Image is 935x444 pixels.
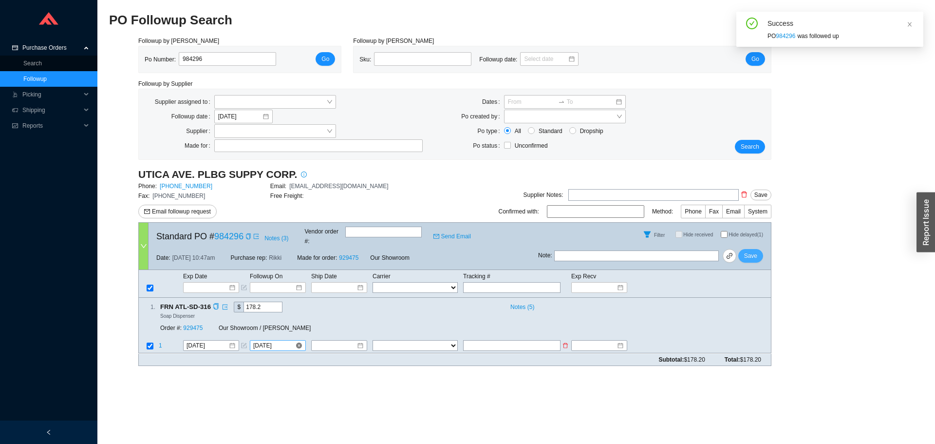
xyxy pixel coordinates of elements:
button: Search [735,140,765,154]
span: Tracking # [463,273,490,280]
span: close-circle [296,343,302,349]
a: [PHONE_NUMBER] [160,183,212,190]
a: mailSend Email [433,232,471,241]
div: Supplier Notes: [524,190,563,200]
input: Select date [524,54,568,64]
input: 8/28/2025 [218,112,262,121]
button: mailEmail followup request [138,205,217,218]
span: [PHONE_NUMBER] [152,193,205,199]
label: Followup date: [171,110,214,123]
span: [DATE] 10:47am [172,253,215,263]
span: Purchase Orders [22,40,81,56]
span: Date: [156,253,170,263]
span: Shipping [22,102,81,118]
span: Rikki [269,253,281,263]
span: All [511,126,525,136]
a: Followup [23,76,47,82]
button: Go [746,52,765,66]
span: [EMAIL_ADDRESS][DOMAIN_NAME] [289,183,388,190]
span: close [907,21,913,27]
span: export [222,304,228,310]
span: Followup by [PERSON_NAME] [353,38,434,44]
span: mail [433,233,439,239]
div: Sku: Followup date: [359,52,586,67]
a: 929475 [183,325,203,332]
span: FRN ATL-SD-316 [160,302,219,312]
input: Hide received [675,231,682,238]
div: 1 . [139,302,155,312]
span: Save [754,190,767,200]
span: Ship Date [311,273,337,280]
span: Unconfirmed [515,142,548,149]
div: Copy [245,232,251,241]
span: check-circle [746,18,758,31]
button: Notes (3) [264,233,289,240]
span: left [46,429,52,435]
span: Notes ( 5 ) [510,302,534,312]
span: Subtotal: [658,355,705,365]
button: Notes (5) [506,302,535,309]
span: Fax: [138,193,150,199]
div: Success [767,18,916,29]
span: Total: [725,355,761,365]
span: Followup On [250,273,282,280]
input: 8/27/2025 [187,341,228,351]
span: Standard PO # [156,229,243,244]
div: Copy [213,302,219,312]
label: Po type: [478,124,504,138]
span: copy [213,304,219,310]
span: down [140,243,147,250]
span: Go [321,54,329,64]
a: Search [23,60,42,67]
span: Exp Date [183,273,207,280]
span: Filter [654,232,665,238]
span: mail [144,209,150,215]
a: 984296 [776,33,795,39]
label: Supplier: [186,124,214,138]
span: Carrier [373,273,391,280]
span: Our Showroom [370,253,410,263]
input: Hide delayed(1) [721,231,728,238]
input: From [508,97,556,107]
a: export [219,302,228,312]
span: Vendor order # : [305,227,343,246]
span: link [726,253,733,261]
a: export [253,232,259,241]
label: Po created by: [461,110,504,123]
button: Filter [639,227,655,242]
button: Go [316,52,335,66]
span: Email: [270,183,286,190]
span: Phone [685,208,702,215]
span: Fax [709,208,719,215]
span: Exp Recv [571,273,596,280]
div: PO was followed up [767,31,916,41]
div: Po Number: [145,52,284,67]
span: $178.20 [684,356,705,363]
span: Free Freight: [270,193,304,199]
span: 1 [159,343,162,349]
span: to [558,98,565,105]
h2: PO Followup Search [109,12,720,29]
a: 929475 [339,254,358,261]
span: Hide delayed (1) [729,232,763,237]
button: Save [750,190,771,200]
span: info-circle [298,172,310,177]
a: 984296 [214,232,243,241]
span: Notes ( 3 ) [264,233,288,243]
span: swap-right [558,98,565,105]
button: Save [738,249,763,263]
span: credit-card [12,45,19,51]
span: Email followup request [152,207,211,216]
span: Followup by [PERSON_NAME] [138,38,219,44]
span: Soap Dispenser [160,313,195,319]
span: $178.20 [740,356,761,363]
label: Po status: [473,139,504,153]
span: Hide received [683,232,713,237]
span: form [241,285,247,290]
span: Our Showroom / [PERSON_NAME] [219,325,311,332]
span: filter [640,231,654,238]
button: delete [739,188,749,201]
button: info-circle [297,168,311,181]
label: Supplier assigned to [155,95,214,109]
span: Purchase rep: [231,253,267,263]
